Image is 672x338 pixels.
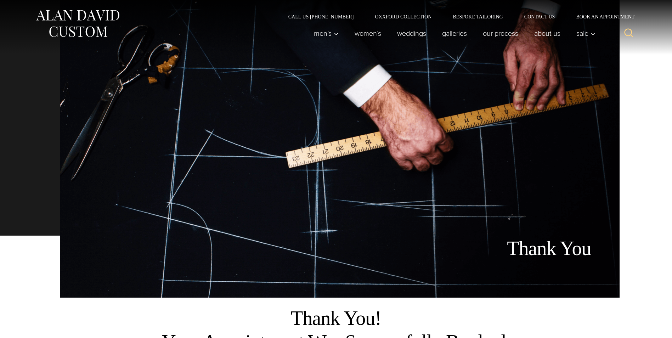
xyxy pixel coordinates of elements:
a: Book an Appointment [565,14,637,19]
button: View Search Form [620,25,637,42]
nav: Secondary Navigation [278,14,637,19]
a: Galleries [434,26,475,40]
span: Sale [576,30,595,37]
nav: Primary Navigation [306,26,599,40]
a: Bespoke Tailoring [442,14,513,19]
a: Contact Us [514,14,566,19]
span: Men’s [314,30,339,37]
a: Women’s [346,26,389,40]
a: weddings [389,26,434,40]
img: Alan David Custom [35,8,120,39]
a: About Us [526,26,568,40]
a: Our Process [475,26,526,40]
h1: Thank You [434,237,591,260]
a: Oxxford Collection [364,14,442,19]
a: Call Us [PHONE_NUMBER] [278,14,365,19]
